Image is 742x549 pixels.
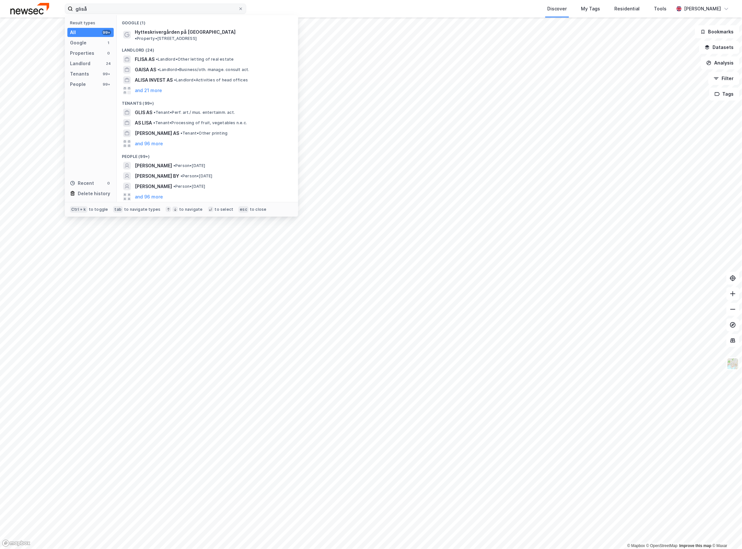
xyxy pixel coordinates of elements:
span: Person • [DATE] [173,163,205,168]
span: [PERSON_NAME] AS [135,129,179,137]
span: Landlord • Activities of head offices [174,78,248,83]
img: Z [727,358,739,370]
a: Mapbox homepage [2,540,30,547]
div: [PERSON_NAME] [684,5,721,13]
button: Filter [708,72,739,85]
span: • [157,67,159,72]
div: to toggle [89,207,108,212]
div: Tools [654,5,667,13]
div: Result types [70,20,114,25]
div: Discover [547,5,567,13]
span: ALISA INVEST AS [135,76,173,84]
input: Search by address, cadastre, landlords, tenants or people [73,4,238,14]
span: [PERSON_NAME] [135,183,172,190]
span: GAISA AS [135,66,156,74]
a: Mapbox [627,543,645,548]
span: • [156,57,158,62]
div: 0 [106,181,111,186]
div: People [70,80,86,88]
div: 1 [106,40,111,45]
div: Recent [70,179,94,187]
span: • [180,173,182,178]
button: Datasets [699,41,739,54]
span: • [173,184,175,189]
div: Ctrl + k [70,206,87,213]
span: • [180,131,182,136]
div: to navigate types [124,207,160,212]
a: Improve this map [679,543,712,548]
div: to close [250,207,267,212]
span: Tenant • Perf. art./ mus. entertainm. act. [154,110,235,115]
span: Hytteskrivergården på [GEOGRAPHIC_DATA] [135,28,236,36]
iframe: Chat Widget [710,518,742,549]
span: • [153,120,155,125]
div: 99+ [102,82,111,87]
button: and 21 more [135,87,162,94]
button: and 96 more [135,140,163,148]
span: Landlord • Other letting of real estate [156,57,234,62]
span: • [173,163,175,168]
div: Properties [70,49,94,57]
button: Bookmarks [695,25,739,38]
span: Person • [DATE] [173,184,205,189]
div: All [70,29,76,36]
span: [PERSON_NAME] BY [135,172,179,180]
span: Tenant • Processing of fruit, vegetables n.e.c. [153,120,247,125]
div: Tenants [70,70,89,78]
button: Tags [709,88,739,101]
span: AS LISA [135,119,152,127]
button: and 96 more [135,193,163,201]
span: FLISA AS [135,55,155,63]
div: tab [113,206,123,213]
div: My Tags [581,5,600,13]
div: Landlord [70,60,90,67]
span: Person • [DATE] [180,173,213,179]
div: Google (1) [117,15,298,27]
div: Delete history [78,190,110,197]
div: Kontrollprogram for chat [710,518,742,549]
span: • [135,36,137,41]
div: 99+ [102,71,111,77]
img: newsec-logo.f6e21ccffca1b3a03d2d.png [10,3,49,14]
span: Tenant • Other printing [180,131,227,136]
button: Analysis [701,56,739,69]
span: Property • [STREET_ADDRESS] [135,36,197,41]
div: People (99+) [117,149,298,161]
div: 0 [106,51,111,56]
div: Landlord (24) [117,42,298,54]
span: GLIS AS [135,109,152,116]
div: Google [70,39,87,47]
span: Landlord • Business/oth. manage. consult act. [157,67,249,72]
span: • [174,78,176,82]
div: to select [215,207,234,212]
div: Residential [615,5,640,13]
span: [PERSON_NAME] [135,162,172,170]
span: • [154,110,156,115]
div: esc [238,206,249,213]
div: to navigate [179,207,203,212]
div: 99+ [102,30,111,35]
div: 24 [106,61,111,66]
div: Tenants (99+) [117,96,298,107]
a: OpenStreetMap [646,543,678,548]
